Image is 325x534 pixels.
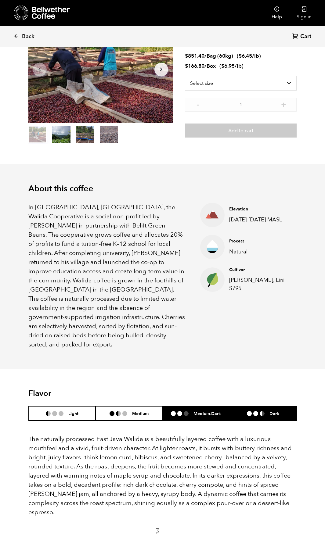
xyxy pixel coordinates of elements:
bdi: 851.40 [185,52,204,59]
span: $ [221,63,224,70]
span: $ [239,52,242,59]
p: Natural [229,248,287,256]
p: In [GEOGRAPHIC_DATA], [GEOGRAPHIC_DATA], the Walida Cooperative is a social non-profit led by [PE... [28,203,185,349]
h4: Elevation [229,206,287,212]
h6: Light [68,411,78,416]
h2: Flavor [28,389,118,398]
span: Box [207,63,216,70]
p: [DATE]-[DATE] MASL [229,216,287,224]
bdi: 166.80 [185,63,204,70]
span: Back [22,33,34,40]
h4: Cultivar [229,267,287,273]
span: / [204,52,207,59]
span: $ [185,52,188,59]
p: The naturally processed East Java Walida is a beautifully layered coffee with a luxurious mouthfe... [28,435,297,517]
span: /lb [235,63,242,70]
span: / [204,63,207,70]
h6: Medium-Dark [193,411,221,416]
button: + [280,101,287,107]
a: Cart [292,33,313,41]
span: ( ) [237,52,261,59]
span: /lb [252,52,259,59]
bdi: 6.95 [221,63,235,70]
p: [PERSON_NAME], Lini S795 [229,276,287,292]
h2: About this coffee [28,184,297,194]
button: Add to cart [185,124,297,138]
bdi: 6.45 [239,52,252,59]
span: Cart [300,33,311,40]
span: $ [185,63,188,70]
h4: Process [229,238,287,244]
span: ( ) [219,63,244,70]
h6: Dark [269,411,279,416]
span: Bag (60kg) [207,52,233,59]
button: - [194,101,202,107]
h6: Medium [132,411,149,416]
